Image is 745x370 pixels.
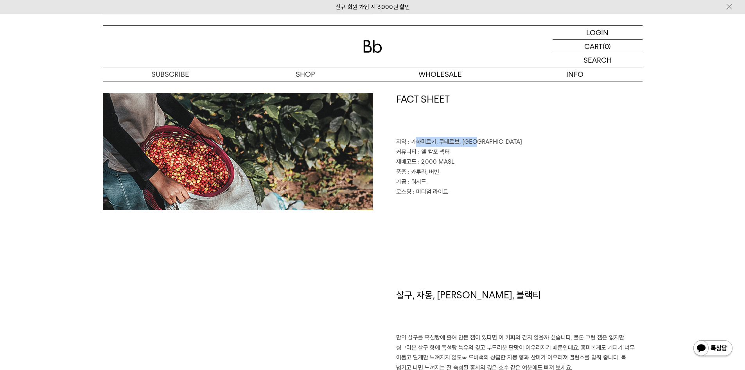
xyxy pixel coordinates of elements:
p: SEARCH [583,53,612,67]
img: 페루 로스 실바 [103,93,373,210]
p: LOGIN [586,26,609,39]
a: CART (0) [553,40,643,53]
p: INFO [508,67,643,81]
span: : 2,000 MASL [418,158,454,165]
span: : 카투라, 버번 [408,168,439,175]
img: 로고 [363,40,382,53]
span: 품종 [396,168,406,175]
span: 재배고도 [396,158,416,165]
span: : 카하마르카, 쿠테르보, [GEOGRAPHIC_DATA] [408,138,522,145]
span: 커뮤니티 [396,148,416,155]
span: 지역 [396,138,406,145]
a: LOGIN [553,26,643,40]
p: CART [584,40,603,53]
h1: 살구, 자몽, [PERSON_NAME], 블랙티 [396,289,643,333]
span: 가공 [396,178,406,185]
p: (0) [603,40,611,53]
p: WHOLESALE [373,67,508,81]
a: 신규 회원 가입 시 3,000원 할인 [336,4,410,11]
a: SHOP [238,67,373,81]
span: : 미디엄 라이트 [413,188,448,195]
a: SUBSCRIBE [103,67,238,81]
span: : 워시드 [408,178,426,185]
span: : 엘 캄포 섹터 [418,148,450,155]
img: 카카오톡 채널 1:1 채팅 버튼 [693,339,733,358]
h1: FACT SHEET [396,93,643,137]
span: 로스팅 [396,188,411,195]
